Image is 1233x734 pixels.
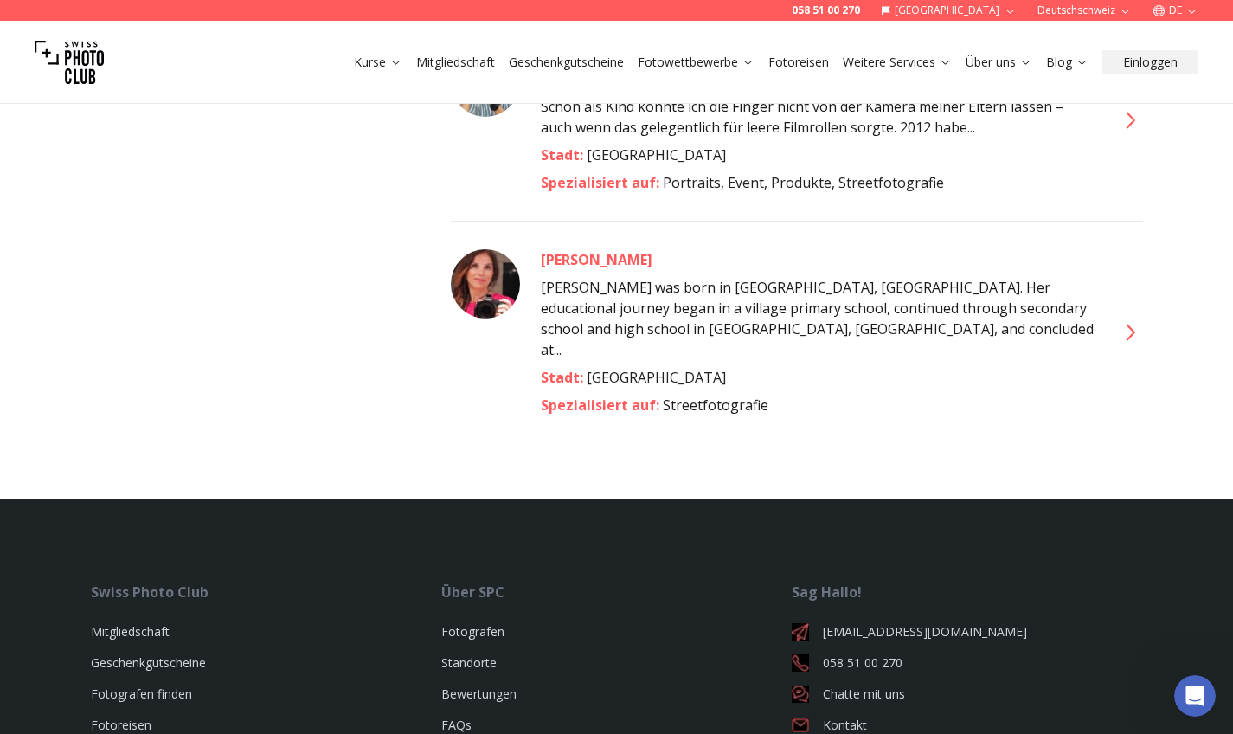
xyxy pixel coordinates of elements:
a: Über uns [966,54,1032,71]
a: Mitgliedschaft [91,623,170,640]
a: Fotografen finden [91,686,192,702]
a: Fotowettbewerbe [638,54,755,71]
button: Weitere Services [836,50,959,74]
button: Geschenkgutscheine [502,50,631,74]
a: Bewertungen [441,686,517,702]
a: Kontakt [792,717,1142,734]
a: Chatte mit uns [792,686,1142,703]
button: Über uns [959,50,1039,74]
button: Hilfe [115,540,230,609]
a: 058 51 00 270 [792,654,1142,672]
img: Zer Erdogan [451,249,520,319]
a: Blog [1046,54,1089,71]
a: Fotografen [441,623,504,640]
a: Weitere Services [843,54,952,71]
span: Spezialisiert auf : [541,396,663,415]
button: Einloggen [1102,50,1198,74]
button: Kurse [347,50,409,74]
a: Kurse [354,54,402,71]
span: Home [40,583,75,596]
div: Sag Hallo! [792,582,1142,602]
a: Geschenkgutscheine [509,54,624,71]
button: Fotoreisen [761,50,836,74]
button: Nachrichten [231,540,346,609]
span: Nachrichten [247,583,331,596]
button: Blog [1039,50,1095,74]
a: Fotoreisen [768,54,829,71]
button: Fotowettbewerbe [631,50,761,74]
div: Über SPC [441,582,792,602]
a: [PERSON_NAME] [541,249,1095,270]
div: Swiss Photo Club [91,582,441,602]
h1: Nachrichten [119,8,232,37]
img: Swiss photo club [35,28,104,97]
div: [GEOGRAPHIC_DATA] [541,367,1095,388]
iframe: Intercom live chat [1174,675,1216,717]
span: [PERSON_NAME] was born in [GEOGRAPHIC_DATA], [GEOGRAPHIC_DATA]. Her educational journey began in ... [541,278,1094,359]
button: Eine Frage stellen [84,487,262,522]
a: Fotoreisen [91,717,151,733]
div: [GEOGRAPHIC_DATA] [541,145,1095,165]
div: Schließen [304,7,335,38]
span: Nachrichten vom Team werden hier angezeigt [34,325,313,343]
a: [EMAIL_ADDRESS][DOMAIN_NAME] [792,623,1142,641]
a: Standorte [441,654,497,671]
a: 058 51 00 270 [792,3,860,17]
div: Portraits, Event, Produkte, Streetfotografie [541,172,1095,193]
div: Streetfotografie [541,395,1095,415]
span: Stadt : [541,368,587,387]
button: Mitgliedschaft [409,50,502,74]
span: Schon als Kind konnte ich die Finger nicht von der Kamera meiner Eltern lassen – auch wenn das ge... [541,75,1095,137]
a: Mitgliedschaft [416,54,495,71]
h2: Keine Nachrichten [93,287,254,308]
span: Spezialisiert auf : [541,173,663,192]
span: Stadt : [541,145,587,164]
a: Geschenkgutscheine [91,654,206,671]
a: FAQs [441,717,472,733]
span: Hilfe [159,583,187,596]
